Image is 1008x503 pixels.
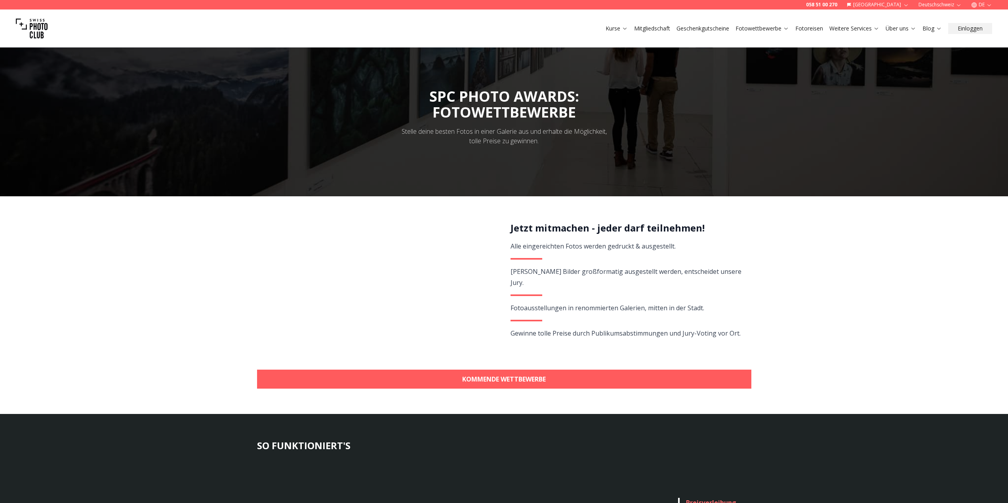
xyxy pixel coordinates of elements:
[511,222,742,234] h2: Jetzt mitmachen - jeder darf teilnehmen!
[602,23,631,34] button: Kurse
[736,25,789,32] a: Fotowettbewerbe
[16,13,48,44] img: Swiss photo club
[511,267,741,287] span: [PERSON_NAME] Bilder großformatig ausgestellt werden, entscheidet unsere Jury.
[396,127,612,146] div: Stelle deine besten Fotos in einer Galerie aus und erhalte die Möglichkeit, tolle Preise zu gewin...
[673,23,732,34] button: Geschenkgutscheine
[511,329,741,338] span: Gewinne tolle Preise durch Publikumsabstimmungen und Jury-Voting vor Ort.
[826,23,882,34] button: Weitere Services
[732,23,792,34] button: Fotowettbewerbe
[922,25,942,32] a: Blog
[429,104,579,120] div: FOTOWETTBEWERBE
[511,304,704,312] span: Fotoausstellungen in renommierten Galerien, mitten in der Stadt.
[886,25,916,32] a: Über uns
[429,87,579,120] span: SPC PHOTO AWARDS:
[606,25,628,32] a: Kurse
[511,242,676,251] span: Alle eingereichten Fotos werden gedruckt & ausgestellt.
[257,439,751,452] h3: SO FUNKTIONIERT'S
[795,25,823,32] a: Fotoreisen
[792,23,826,34] button: Fotoreisen
[948,23,992,34] button: Einloggen
[257,370,751,389] a: KOMMENDE WETTBEWERBE
[676,25,729,32] a: Geschenkgutscheine
[631,23,673,34] button: Mitgliedschaft
[882,23,919,34] button: Über uns
[634,25,670,32] a: Mitgliedschaft
[829,25,879,32] a: Weitere Services
[919,23,945,34] button: Blog
[806,2,837,8] a: 058 51 00 270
